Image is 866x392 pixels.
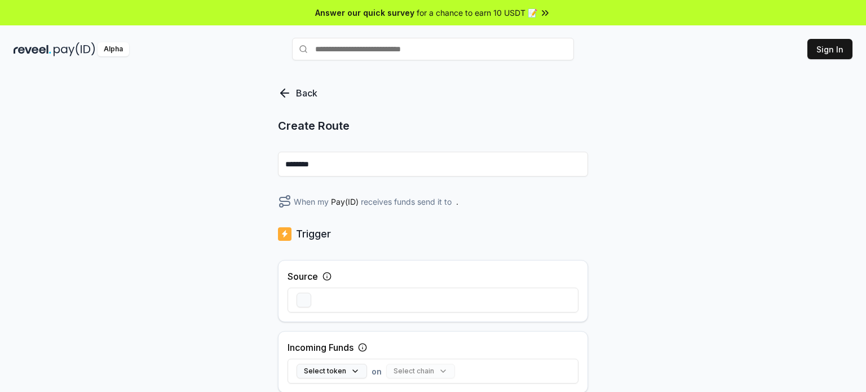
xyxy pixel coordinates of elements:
[331,196,359,208] span: Pay(ID)
[288,270,318,283] label: Source
[297,364,367,378] button: Select token
[98,42,129,56] div: Alpha
[296,226,331,242] p: Trigger
[278,118,588,134] p: Create Route
[14,42,51,56] img: reveel_dark
[315,7,414,19] span: Answer our quick survey
[288,341,354,354] label: Incoming Funds
[278,226,291,242] img: logo
[296,86,317,100] p: Back
[807,39,852,59] button: Sign In
[456,196,458,208] span: .
[278,195,588,208] div: When my receives funds send it to
[372,365,382,377] span: on
[54,42,95,56] img: pay_id
[417,7,537,19] span: for a chance to earn 10 USDT 📝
